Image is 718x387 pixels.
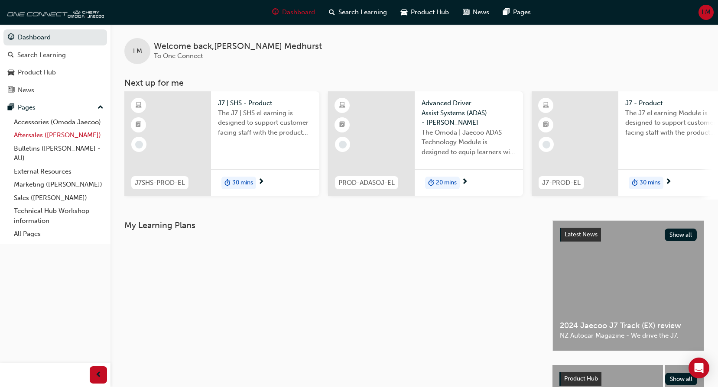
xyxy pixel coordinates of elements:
button: DashboardSearch LearningProduct HubNews [3,28,107,100]
span: guage-icon [8,34,14,42]
span: duration-icon [224,177,231,189]
a: Accessories (Omoda Jaecoo) [10,116,107,129]
span: learningResourceType_ELEARNING-icon [136,100,142,111]
span: LM [133,46,142,56]
span: next-icon [258,178,264,186]
div: News [18,85,34,95]
span: Search Learning [338,7,387,17]
a: All Pages [10,227,107,241]
div: Search Learning [17,50,66,60]
a: Search Learning [3,47,107,63]
span: J7SHS-PROD-EL [135,178,185,188]
span: News [473,7,489,17]
span: guage-icon [272,7,279,18]
span: up-icon [97,102,104,113]
a: car-iconProduct Hub [394,3,456,21]
span: search-icon [329,7,335,18]
span: LM [702,7,711,17]
span: learningRecordVerb_NONE-icon [135,141,143,148]
span: Advanced Driver Assist Systems (ADAS) - [PERSON_NAME] [422,98,516,128]
span: learningResourceType_ELEARNING-icon [339,100,345,111]
img: oneconnect [4,3,104,21]
span: The J7 | SHS eLearning is designed to support customer facing staff with the product and sales in... [218,108,312,138]
span: search-icon [8,52,14,59]
a: Product Hub [3,64,107,81]
span: next-icon [461,178,468,186]
span: prev-icon [95,370,102,381]
span: J7 | SHS - Product [218,98,312,108]
span: news-icon [8,87,14,94]
div: Open Intercom Messenger [689,358,709,378]
span: 2024 Jaecoo J7 Track (EX) review [560,321,697,331]
span: learningResourceType_ELEARNING-icon [543,100,549,111]
h3: Next up for me [110,78,718,88]
span: The Omoda | Jaecoo ADAS Technology Module is designed to equip learners with essential knowledge ... [422,128,516,157]
span: booktick-icon [543,119,549,131]
span: car-icon [8,69,14,77]
a: Aftersales ([PERSON_NAME]) [10,129,107,142]
a: External Resources [10,165,107,178]
span: 20 mins [436,178,457,188]
a: Product HubShow all [559,372,697,386]
a: Latest NewsShow all2024 Jaecoo J7 Track (EX) reviewNZ Autocar Magazine - We drive the J7. [552,220,704,351]
a: Bulletins ([PERSON_NAME] - AU) [10,142,107,165]
a: Dashboard [3,29,107,45]
span: To One Connect [154,52,203,60]
span: duration-icon [632,177,638,189]
span: 30 mins [232,178,253,188]
span: duration-icon [428,177,434,189]
button: Show all [665,229,697,241]
span: next-icon [665,178,672,186]
span: Product Hub [411,7,449,17]
span: news-icon [463,7,469,18]
button: Pages [3,100,107,116]
a: pages-iconPages [496,3,538,21]
button: Show all [665,373,698,385]
span: Pages [513,7,531,17]
a: Technical Hub Workshop information [10,204,107,227]
span: 30 mins [640,178,660,188]
span: NZ Autocar Magazine - We drive the J7. [560,331,697,341]
span: Dashboard [282,7,315,17]
span: learningRecordVerb_NONE-icon [543,141,550,148]
span: Product Hub [564,375,598,382]
a: Latest NewsShow all [560,228,697,242]
a: news-iconNews [456,3,496,21]
a: J7SHS-PROD-ELJ7 | SHS - ProductThe J7 | SHS eLearning is designed to support customer facing staf... [124,91,319,196]
button: LM [699,5,714,20]
span: Welcome back , [PERSON_NAME] Medhurst [154,42,322,52]
span: pages-icon [8,104,14,112]
span: pages-icon [503,7,510,18]
span: learningRecordVerb_NONE-icon [339,141,347,148]
span: booktick-icon [136,119,142,131]
span: booktick-icon [339,119,345,131]
span: Latest News [565,231,598,238]
a: News [3,82,107,98]
a: PROD-ADASOJ-ELAdvanced Driver Assist Systems (ADAS) - [PERSON_NAME]The Omoda | Jaecoo ADAS Techno... [328,91,523,196]
div: Product Hub [18,68,56,77]
a: guage-iconDashboard [265,3,322,21]
span: J7-PROD-EL [542,178,581,188]
span: PROD-ADASOJ-EL [338,178,395,188]
h3: My Learning Plans [124,220,539,230]
a: Sales ([PERSON_NAME]) [10,191,107,205]
span: car-icon [401,7,407,18]
a: Marketing ([PERSON_NAME]) [10,178,107,191]
div: Pages [18,103,36,113]
a: search-iconSearch Learning [322,3,394,21]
